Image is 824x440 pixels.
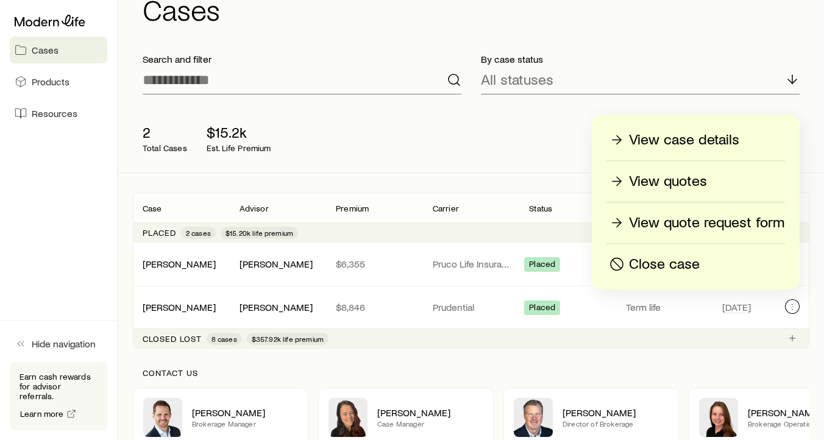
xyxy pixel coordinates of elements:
span: Placed [529,259,555,272]
p: Closed lost [143,334,202,344]
a: [PERSON_NAME] [143,301,216,313]
span: Learn more [20,410,64,418]
a: View case details [606,130,785,151]
p: By case status [481,53,800,65]
p: 2 [143,124,187,141]
img: Abby McGuigan [329,398,368,437]
a: View quote request form [606,213,785,234]
p: Pruco Life Insurance Company [433,258,510,270]
p: View quotes [629,172,707,191]
div: [PERSON_NAME] [143,258,216,271]
p: View quote request form [629,213,784,233]
p: Est. Life Premium [207,143,271,153]
p: All statuses [481,71,553,88]
p: Status [529,204,552,213]
a: Cases [10,37,107,63]
div: [PERSON_NAME] [240,258,313,271]
p: View case details [629,130,739,150]
button: Hide navigation [10,330,107,357]
p: [PERSON_NAME] [192,406,298,419]
p: $6,355 [336,258,413,270]
p: $15.2k [207,124,271,141]
p: Earn cash rewards for advisor referrals. [20,372,98,401]
span: $357.92k life premium [252,334,324,344]
p: Total Cases [143,143,187,153]
div: Client cases [133,193,809,349]
span: Cases [32,44,59,56]
div: Earn cash rewards for advisor referrals.Learn more [10,362,107,430]
img: Ellen Wall [699,398,738,437]
p: Close case [629,255,700,274]
span: 8 cases [211,334,237,344]
span: 2 cases [186,228,211,238]
a: [PERSON_NAME] [143,258,216,269]
p: Search and filter [143,53,461,65]
p: Prudential [433,301,510,313]
p: Premium [336,204,369,213]
p: Brokerage Manager [192,419,298,428]
span: Resources [32,107,77,119]
p: Advisor [240,204,269,213]
span: $15.20k life premium [226,228,293,238]
p: [PERSON_NAME] [563,406,669,419]
div: [PERSON_NAME] [240,301,313,314]
span: Hide navigation [32,338,96,350]
img: Trey Wall [514,398,553,437]
p: [PERSON_NAME] [377,406,483,419]
p: Case [143,204,162,213]
p: Contact us [143,368,800,378]
img: Nick Weiler [143,398,182,437]
p: Placed [143,228,176,238]
p: Term life [626,301,703,313]
span: Placed [529,302,555,315]
span: [DATE] [722,301,751,313]
a: View quotes [606,171,785,193]
p: Director of Brokerage [563,419,669,428]
a: Products [10,68,107,95]
div: [PERSON_NAME] [143,301,216,314]
span: Products [32,76,69,88]
p: $8,846 [336,301,413,313]
p: Carrier [433,204,459,213]
a: Resources [10,100,107,127]
p: Case Manager [377,419,483,428]
button: Close case [606,254,785,275]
